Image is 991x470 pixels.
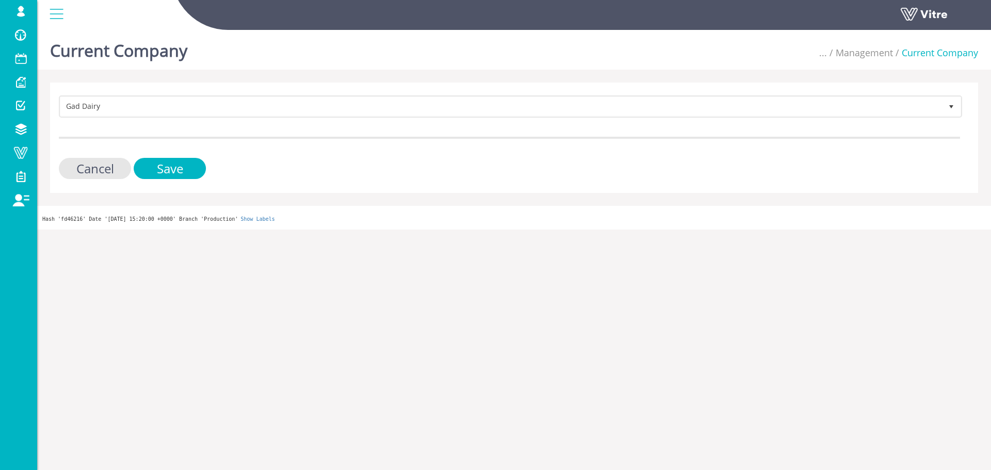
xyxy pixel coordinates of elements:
span: Hash 'fd46216' Date '[DATE] 15:20:00 +0000' Branch 'Production' [42,216,238,222]
span: select [942,97,961,116]
span: Gad Dairy [60,97,942,116]
a: Show Labels [241,216,275,222]
input: Cancel [59,158,131,179]
li: Management [827,46,893,60]
input: Save [134,158,206,179]
span: ... [819,46,827,59]
h1: Current Company [50,26,187,70]
li: Current Company [893,46,978,60]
